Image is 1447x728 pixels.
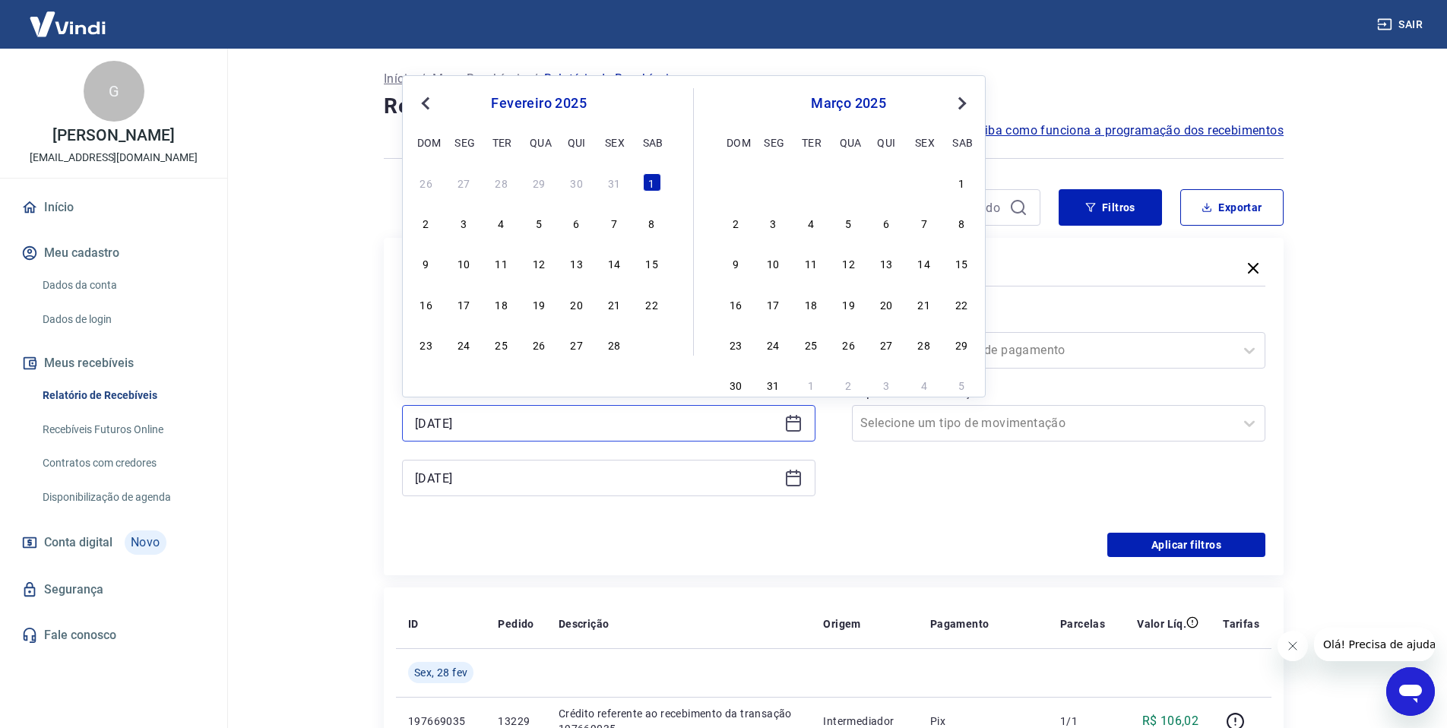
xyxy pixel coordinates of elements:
div: month 2025-02 [415,171,663,355]
div: seg [454,133,473,151]
div: Choose segunda-feira, 10 de março de 2025 [764,254,782,272]
div: Choose segunda-feira, 3 de fevereiro de 2025 [454,214,473,232]
div: Choose sábado, 1 de março de 2025 [643,335,661,353]
div: sab [643,133,661,151]
div: Choose sábado, 1 de fevereiro de 2025 [643,173,661,191]
div: Choose sábado, 8 de março de 2025 [952,214,970,232]
div: Choose domingo, 9 de fevereiro de 2025 [417,254,435,272]
button: Exportar [1180,189,1284,226]
button: Meu cadastro [18,236,209,270]
p: Início [384,70,414,88]
div: Choose domingo, 23 de fevereiro de 2025 [727,173,745,191]
div: Choose sábado, 22 de fevereiro de 2025 [643,295,661,313]
input: Data final [415,467,778,489]
div: Choose sexta-feira, 4 de abril de 2025 [915,375,933,394]
div: Choose domingo, 16 de fevereiro de 2025 [417,295,435,313]
a: Relatório de Recebíveis [36,380,209,411]
div: qua [530,133,548,151]
button: Next Month [953,94,971,112]
a: Meus Recebíveis [432,70,527,88]
div: Choose sábado, 22 de março de 2025 [952,295,970,313]
label: Tipo de Movimentação [855,384,1262,402]
div: G [84,61,144,122]
div: ter [492,133,511,151]
div: Choose segunda-feira, 31 de março de 2025 [764,375,782,394]
div: Choose segunda-feira, 17 de fevereiro de 2025 [454,295,473,313]
a: Conta digitalNovo [18,524,209,561]
div: Choose terça-feira, 11 de março de 2025 [802,254,820,272]
a: Segurança [18,573,209,606]
div: Choose quinta-feira, 20 de fevereiro de 2025 [568,295,586,313]
p: Parcelas [1060,616,1105,631]
div: Choose sábado, 8 de fevereiro de 2025 [643,214,661,232]
div: Choose domingo, 16 de março de 2025 [727,295,745,313]
div: Choose segunda-feira, 27 de janeiro de 2025 [454,173,473,191]
div: Choose sexta-feira, 28 de fevereiro de 2025 [605,335,623,353]
div: Choose quarta-feira, 12 de fevereiro de 2025 [530,254,548,272]
div: Choose sexta-feira, 7 de fevereiro de 2025 [605,214,623,232]
span: Novo [125,530,166,555]
div: Choose quarta-feira, 19 de março de 2025 [840,295,858,313]
div: Choose quarta-feira, 26 de fevereiro de 2025 [530,335,548,353]
div: Choose quinta-feira, 27 de fevereiro de 2025 [877,173,895,191]
div: Choose quarta-feira, 5 de fevereiro de 2025 [530,214,548,232]
a: Contratos com credores [36,448,209,479]
div: Choose terça-feira, 11 de fevereiro de 2025 [492,254,511,272]
div: Choose terça-feira, 18 de março de 2025 [802,295,820,313]
div: Choose quarta-feira, 5 de março de 2025 [840,214,858,232]
div: sex [915,133,933,151]
div: Choose quarta-feira, 26 de março de 2025 [840,335,858,353]
div: Choose sexta-feira, 14 de março de 2025 [915,254,933,272]
div: Choose quinta-feira, 6 de março de 2025 [877,214,895,232]
div: Choose sexta-feira, 31 de janeiro de 2025 [605,173,623,191]
p: Pagamento [930,616,989,631]
div: Choose sábado, 1 de março de 2025 [952,173,970,191]
div: sex [605,133,623,151]
button: Filtros [1059,189,1162,226]
div: Choose segunda-feira, 10 de fevereiro de 2025 [454,254,473,272]
span: Conta digital [44,532,112,553]
h4: Relatório de Recebíveis [384,91,1284,122]
div: Choose domingo, 26 de janeiro de 2025 [417,173,435,191]
div: Choose quinta-feira, 27 de março de 2025 [877,335,895,353]
div: ter [802,133,820,151]
div: Choose quinta-feira, 20 de março de 2025 [877,295,895,313]
div: Choose domingo, 30 de março de 2025 [727,375,745,394]
div: Choose quarta-feira, 12 de março de 2025 [840,254,858,272]
input: Data inicial [415,412,778,435]
div: Choose domingo, 2 de março de 2025 [727,214,745,232]
div: Choose quarta-feira, 2 de abril de 2025 [840,375,858,394]
div: Choose terça-feira, 25 de fevereiro de 2025 [802,173,820,191]
p: Pedido [498,616,534,631]
div: Choose segunda-feira, 17 de março de 2025 [764,295,782,313]
div: month 2025-03 [724,171,973,396]
div: Choose segunda-feira, 3 de março de 2025 [764,214,782,232]
div: Choose terça-feira, 28 de janeiro de 2025 [492,173,511,191]
div: Choose sexta-feira, 21 de fevereiro de 2025 [605,295,623,313]
div: Choose sexta-feira, 28 de fevereiro de 2025 [915,173,933,191]
p: Valor Líq. [1137,616,1186,631]
p: / [420,70,426,88]
div: dom [727,133,745,151]
label: Forma de Pagamento [855,311,1262,329]
div: Choose segunda-feira, 24 de fevereiro de 2025 [764,173,782,191]
a: Dados da conta [36,270,209,301]
div: Choose quinta-feira, 30 de janeiro de 2025 [568,173,586,191]
div: Choose quinta-feira, 27 de fevereiro de 2025 [568,335,586,353]
div: Choose quinta-feira, 3 de abril de 2025 [877,375,895,394]
div: Choose terça-feira, 18 de fevereiro de 2025 [492,295,511,313]
div: Choose sexta-feira, 14 de fevereiro de 2025 [605,254,623,272]
a: Dados de login [36,304,209,335]
a: Recebíveis Futuros Online [36,414,209,445]
div: Choose quarta-feira, 19 de fevereiro de 2025 [530,295,548,313]
p: / [533,70,538,88]
div: Choose terça-feira, 25 de fevereiro de 2025 [492,335,511,353]
button: Meus recebíveis [18,347,209,380]
button: Previous Month [416,94,435,112]
a: Saiba como funciona a programação dos recebimentos [970,122,1284,140]
div: Choose sábado, 5 de abril de 2025 [952,375,970,394]
div: fevereiro 2025 [415,94,663,112]
div: sab [952,133,970,151]
div: Choose terça-feira, 4 de março de 2025 [802,214,820,232]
